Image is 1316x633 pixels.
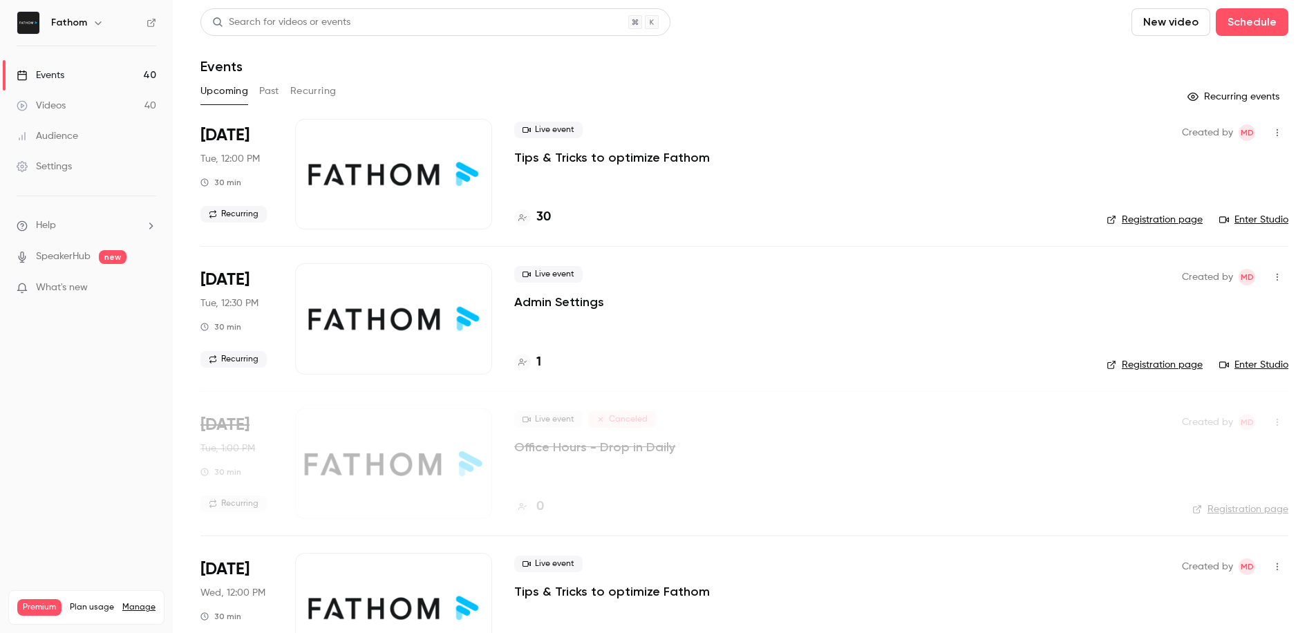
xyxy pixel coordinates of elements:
span: Help [36,218,56,233]
div: Events [17,68,64,82]
div: Videos [17,99,66,113]
span: MD [1241,124,1254,141]
span: [DATE] [200,124,250,147]
a: 1 [514,353,541,372]
span: Created by [1182,124,1233,141]
span: Created by [1182,414,1233,431]
button: Recurring [290,80,337,102]
span: new [99,250,126,264]
span: Michelle Dizon [1239,414,1255,431]
span: Tue, 12:30 PM [200,296,258,310]
span: Tue, 12:00 PM [200,152,260,166]
a: Office Hours - Drop in Daily [514,439,675,455]
span: Created by [1182,269,1233,285]
a: Registration page [1107,358,1203,372]
div: Audience [17,129,78,143]
span: [DATE] [200,558,250,580]
span: Recurring [200,206,267,223]
div: Oct 7 Tue, 1:00 PM (America/Toronto) [200,408,273,519]
div: Search for videos or events [212,15,350,30]
span: [DATE] [200,414,250,436]
span: Recurring [200,351,267,368]
div: 30 min [200,321,241,332]
div: 30 min [200,466,241,478]
span: Wed, 12:00 PM [200,586,265,600]
button: Recurring events [1181,86,1288,108]
span: What's new [36,281,88,295]
button: Upcoming [200,80,248,102]
span: Live event [514,411,583,428]
span: Created by [1182,558,1233,575]
li: help-dropdown-opener [17,218,156,233]
a: Tips & Tricks to optimize Fathom [514,149,710,166]
a: 30 [514,208,551,227]
span: Recurring [200,495,267,512]
span: Michelle Dizon [1239,124,1255,141]
h4: 30 [536,208,551,227]
span: MD [1241,558,1254,575]
a: Admin Settings [514,294,604,310]
a: Tips & Tricks to optimize Fathom [514,583,710,600]
img: Fathom [17,12,39,34]
button: Past [259,80,279,102]
div: Oct 7 Tue, 12:30 PM (America/Toronto) [200,263,273,374]
span: Michelle Dizon [1239,269,1255,285]
a: Registration page [1192,502,1288,516]
span: Live event [514,122,583,138]
button: Schedule [1216,8,1288,36]
h6: Fathom [51,16,87,30]
h4: 1 [536,353,541,372]
span: Live event [514,266,583,283]
div: Oct 7 Tue, 12:00 PM (America/Toronto) [200,119,273,229]
span: Premium [17,599,62,616]
span: MD [1241,414,1254,431]
a: Enter Studio [1219,213,1288,227]
span: Tue, 1:00 PM [200,442,255,455]
div: 30 min [200,177,241,188]
a: SpeakerHub [36,249,91,264]
span: Live event [514,556,583,572]
a: Registration page [1107,213,1203,227]
h4: 0 [536,498,544,516]
button: New video [1131,8,1210,36]
a: Enter Studio [1219,358,1288,372]
div: Settings [17,160,72,173]
span: Canceled [588,411,656,428]
a: 0 [514,498,544,516]
h1: Events [200,58,243,75]
a: Manage [122,602,156,613]
span: MD [1241,269,1254,285]
iframe: Noticeable Trigger [140,282,156,294]
div: 30 min [200,611,241,622]
span: Michelle Dizon [1239,558,1255,575]
span: [DATE] [200,269,250,291]
span: Plan usage [70,602,114,613]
